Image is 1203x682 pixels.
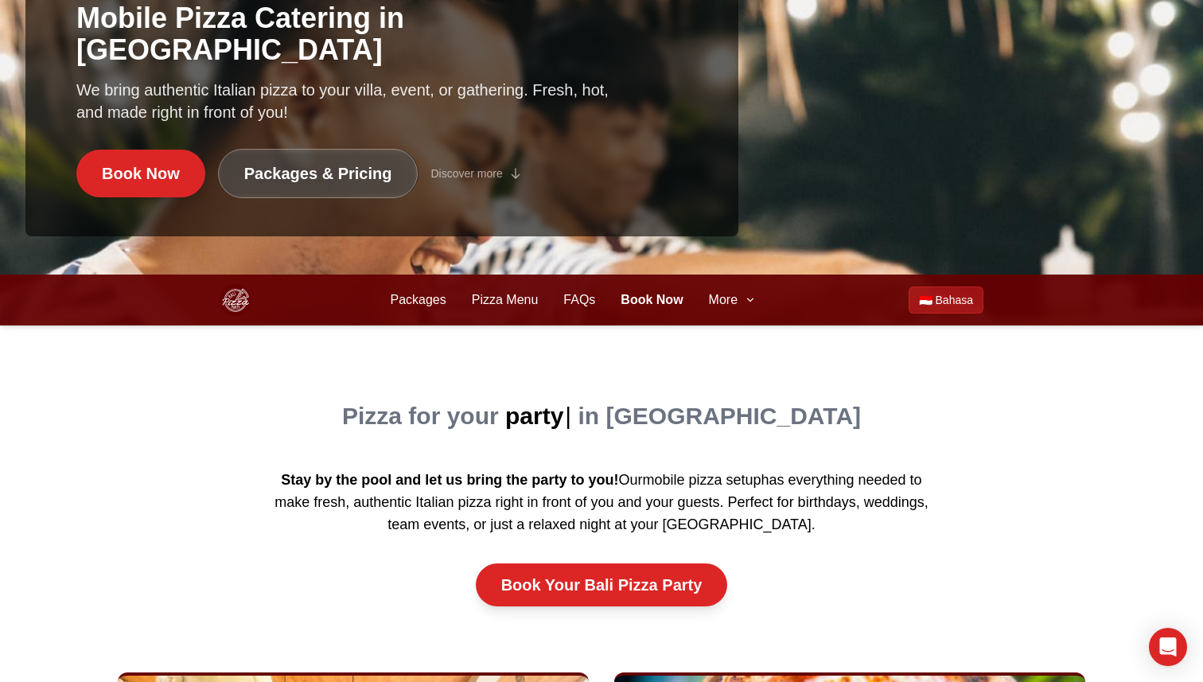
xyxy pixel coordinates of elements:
[218,149,419,198] a: Packages & Pricing
[430,166,502,181] span: Discover more
[642,472,761,488] a: mobile pizza setup
[505,403,563,429] span: party
[76,2,687,66] h1: Mobile Pizza Catering in [GEOGRAPHIC_DATA]
[281,472,618,488] strong: Stay by the pool and let us bring the party to you!
[342,403,499,429] span: Pizza for your
[909,286,983,314] a: Beralih ke Bahasa Indonesia
[709,290,738,310] span: More
[565,403,571,429] span: |
[709,290,757,310] button: More
[472,290,539,310] a: Pizza Menu
[76,79,611,123] p: We bring authentic Italian pizza to your villa, event, or gathering. Fresh, hot, and made right i...
[476,563,728,606] a: Book Your Bali Pizza Party
[390,290,446,310] a: Packages
[1149,628,1187,666] div: Open Intercom Messenger
[264,469,939,536] p: Our has everything needed to make fresh, authentic Italian pizza right in front of you and your g...
[578,403,862,429] span: in [GEOGRAPHIC_DATA]
[936,292,973,308] span: Bahasa
[621,290,683,310] a: Book Now
[76,150,205,197] a: Book Now
[220,284,251,316] img: Bali Pizza Party Logo
[563,290,595,310] a: FAQs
